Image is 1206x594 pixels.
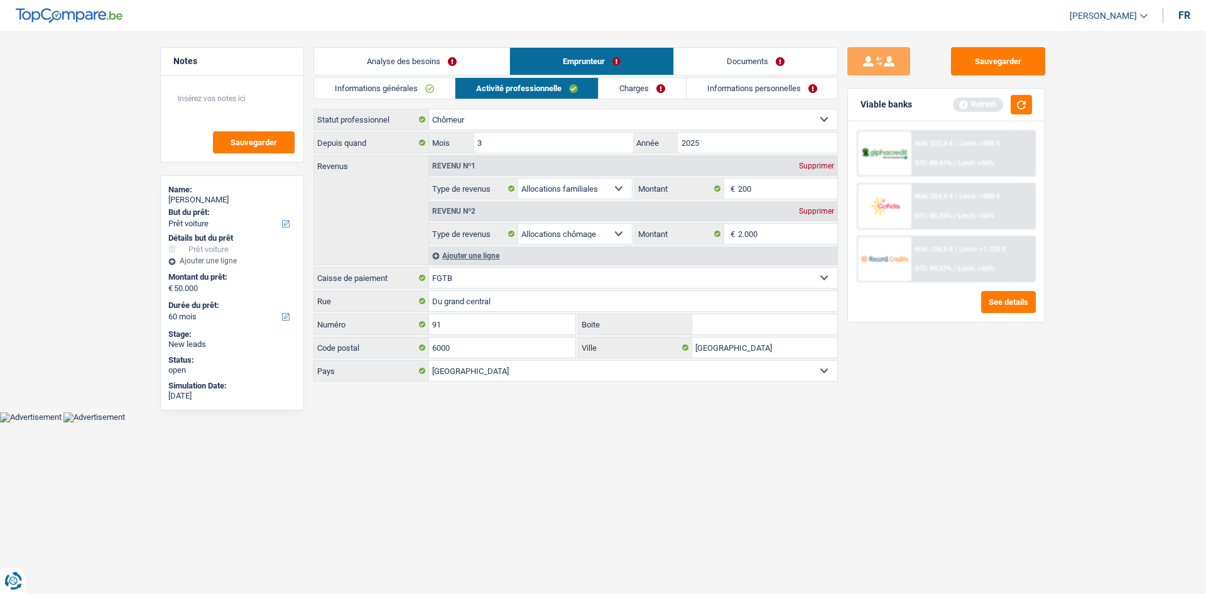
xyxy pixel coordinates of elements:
[953,265,956,273] span: /
[168,272,293,282] label: Montant du prêt:
[314,268,429,288] label: Caisse de paiement
[474,133,633,153] input: MM
[981,291,1036,313] button: See details
[951,47,1045,75] button: Sauvegarder
[168,256,296,265] div: Ajouter une ligne
[168,365,296,375] div: open
[168,207,293,217] label: But du prêt:
[314,338,429,358] label: Code postal
[633,133,678,153] label: Année
[314,109,429,129] label: Statut professionnel
[168,185,296,195] div: Name:
[579,314,693,334] label: Boite
[168,233,296,243] div: Détails but du prêt
[173,56,291,67] h5: Notes
[168,391,296,401] div: [DATE]
[429,162,479,170] div: Revenu nº1
[861,99,912,110] div: Viable banks
[724,179,738,199] span: €
[796,162,837,170] div: Supprimer
[168,329,296,339] div: Stage:
[959,245,1006,253] span: Limit: >1.133 €
[314,78,455,99] a: Informations générales
[314,361,429,381] label: Pays
[231,138,277,146] span: Sauvegarder
[168,381,296,391] div: Simulation Date:
[429,246,837,265] div: Ajouter une ligne
[915,245,953,253] span: NAI: 134,5 €
[687,78,838,99] a: Informations personnelles
[168,355,296,365] div: Status:
[915,140,953,148] span: NAI: 222,4 €
[429,207,479,215] div: Revenu nº2
[955,140,957,148] span: /
[953,159,956,167] span: /
[678,133,837,153] input: AAAA
[429,133,474,153] label: Mois
[958,212,994,220] span: Limit: <50%
[314,156,428,170] label: Revenus
[796,207,837,215] div: Supprimer
[915,159,952,167] span: DTI: 89.41%
[314,48,509,75] a: Analyse des besoins
[314,291,429,311] label: Rue
[861,146,908,161] img: AlphaCredit
[16,8,122,23] img: TopCompare Logo
[314,133,429,153] label: Depuis quand
[168,195,296,205] div: [PERSON_NAME]
[958,159,994,167] span: Limit: <50%
[955,192,957,201] span: /
[1070,11,1137,21] span: [PERSON_NAME]
[635,179,724,199] label: Montant
[168,283,173,294] span: €
[168,300,293,311] label: Durée du prêt:
[959,140,1000,148] span: Limit: >850 €
[953,212,956,220] span: /
[168,339,296,349] div: New leads
[724,224,738,244] span: €
[915,212,952,220] span: DTI: 85.25%
[635,224,724,244] label: Montant
[63,412,125,422] img: Advertisement
[1178,9,1190,21] div: fr
[510,48,673,75] a: Emprunteur
[958,265,994,273] span: Limit: <60%
[429,224,518,244] label: Type de revenus
[1060,6,1148,26] a: [PERSON_NAME]
[674,48,837,75] a: Documents
[915,192,953,201] span: NAI: 324,5 €
[861,194,908,217] img: Cofidis
[314,314,429,334] label: Numéro
[429,179,518,199] label: Type de revenus
[599,78,686,99] a: Charges
[959,192,1000,201] span: Limit: >800 €
[955,245,957,253] span: /
[953,97,1003,111] div: Refresh
[213,131,295,153] button: Sauvegarder
[915,265,952,273] span: DTI: 93.27%
[455,78,599,99] a: Activité professionnelle
[861,247,908,270] img: Record Credits
[579,338,693,358] label: Ville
